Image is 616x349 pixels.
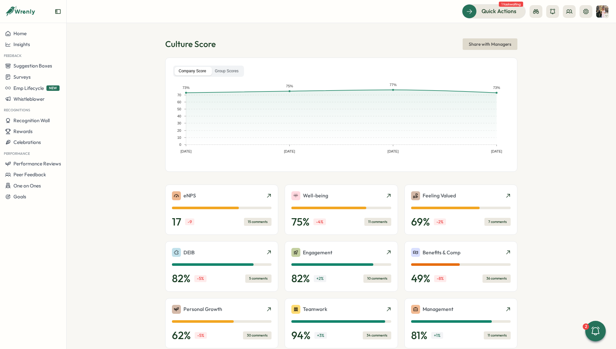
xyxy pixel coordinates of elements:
[404,241,517,292] a: Benefits & Comp49%-8%36 comments
[13,41,30,47] span: Insights
[404,185,517,235] a: Feeling Valued69%-2%7 comments
[177,136,181,139] text: 10
[491,149,502,153] text: [DATE]
[172,216,181,228] p: 17
[411,272,430,285] p: 49 %
[165,38,216,50] h1: Culture Score
[172,329,191,342] p: 62 %
[243,331,272,339] div: 30 comments
[13,74,31,80] span: Surveys
[291,216,310,228] p: 75 %
[13,117,50,123] span: Recognition Wall
[411,329,427,342] p: 81 %
[285,185,398,235] a: Well-being75%-4%11 comments
[482,7,516,15] span: Quick Actions
[499,2,523,7] span: 1 task waiting
[46,85,60,91] span: NEW
[596,5,608,18] img: Hannah Saunders
[195,332,207,339] p: -5 %
[364,218,391,226] div: 11 comments
[13,161,61,167] span: Performance Reviews
[469,39,511,50] span: Share with Managers
[183,192,196,200] p: eNPS
[13,30,27,36] span: Home
[177,93,181,97] text: 70
[363,331,391,339] div: 34 comments
[165,241,278,292] a: DEIB82%-5%5 comments
[165,298,278,349] a: Personal Growth62%-5%30 comments
[165,185,278,235] a: eNPS17-915 comments
[303,192,328,200] p: Well-being
[387,149,399,153] text: [DATE]
[431,332,443,339] p: + 1 %
[179,143,181,147] text: 0
[434,275,446,282] p: -8 %
[174,67,210,75] label: Company Score
[411,216,430,228] p: 69 %
[13,63,52,69] span: Suggestion Boxes
[185,218,194,226] p: -9
[194,275,207,282] p: -5 %
[183,305,222,313] p: Personal Growth
[284,149,295,153] text: [DATE]
[583,323,589,330] div: 2
[585,321,606,341] button: 2
[462,4,526,18] button: Quick Actions
[211,67,243,75] label: Group Scores
[303,249,332,257] p: Engagement
[13,183,41,189] span: One on Ones
[363,274,391,282] div: 10 comments
[423,192,456,200] p: Feeling Valued
[291,272,310,285] p: 82 %
[13,96,45,102] span: Whistleblower
[291,329,311,342] p: 94 %
[177,100,181,104] text: 60
[434,218,446,226] p: -2 %
[177,114,181,118] text: 40
[285,241,398,292] a: Engagement82%+2%10 comments
[13,139,41,145] span: Celebrations
[463,38,517,50] button: Share with Managers
[55,8,61,15] button: Expand sidebar
[172,272,190,285] p: 82 %
[13,171,46,178] span: Peer Feedback
[313,218,326,226] p: -4 %
[177,121,181,125] text: 30
[423,249,460,257] p: Benefits & Comp
[13,128,33,134] span: Rewards
[13,194,26,200] span: Goals
[245,274,272,282] div: 5 comments
[314,275,326,282] p: + 2 %
[423,305,453,313] p: Management
[177,129,181,132] text: 20
[13,85,44,91] span: Emp Lifecycle
[404,298,517,349] a: Management81%+1%11 comments
[244,218,272,226] div: 15 comments
[177,107,181,111] text: 50
[181,149,192,153] text: [DATE]
[484,218,511,226] div: 7 comments
[482,274,511,282] div: 36 comments
[484,331,511,339] div: 11 comments
[303,305,327,313] p: Teamwork
[314,332,327,339] p: + 3 %
[183,249,195,257] p: DEIB
[285,298,398,349] a: Teamwork94%+3%34 comments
